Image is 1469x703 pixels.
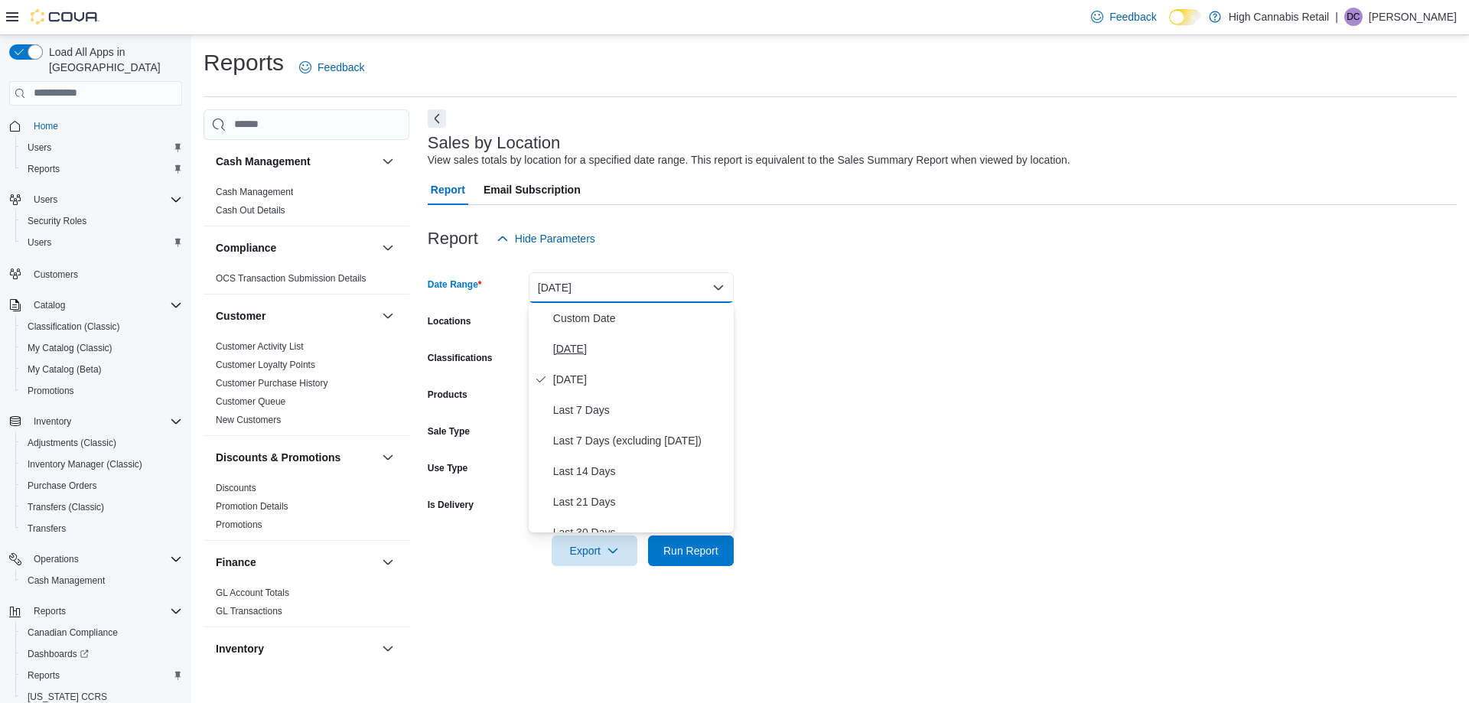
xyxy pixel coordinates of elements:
a: Reports [21,666,66,685]
span: Canadian Compliance [28,627,118,639]
span: Purchase Orders [28,480,97,492]
span: Users [21,138,182,157]
button: Compliance [216,240,376,255]
span: Adjustments (Classic) [21,434,182,452]
button: Customer [216,308,376,324]
button: Inventory [379,640,397,658]
button: Cash Management [15,570,188,591]
div: Duncan Crouse [1344,8,1363,26]
a: Cash Management [21,571,111,590]
button: Canadian Compliance [15,622,188,643]
span: Promotions [28,385,74,397]
span: Users [28,142,51,154]
span: Reports [21,160,182,178]
button: Hide Parameters [490,223,601,254]
span: Transfers [21,519,182,538]
h3: Customer [216,308,265,324]
button: Discounts & Promotions [216,450,376,465]
a: Discounts [216,483,256,493]
span: Customers [28,264,182,283]
button: Adjustments (Classic) [15,432,188,454]
a: GL Transactions [216,606,282,617]
span: Inventory [28,412,182,431]
h3: Sales by Location [428,134,561,152]
a: Home [28,117,64,135]
div: Discounts & Promotions [204,479,409,540]
button: Security Roles [15,210,188,232]
span: My Catalog (Classic) [28,342,112,354]
button: Reports [28,602,72,620]
a: Dashboards [21,645,95,663]
span: OCS Transaction Submission Details [216,272,366,285]
a: Feedback [1085,2,1162,32]
button: Compliance [379,239,397,257]
button: My Catalog (Beta) [15,359,188,380]
a: OCS Transaction Submission Details [216,273,366,284]
span: DC [1347,8,1360,26]
button: Discounts & Promotions [379,448,397,467]
span: Last 7 Days [553,401,728,419]
a: Users [21,138,57,157]
span: Customer Queue [216,395,285,408]
span: [DATE] [553,340,728,358]
span: Promotion Details [216,500,288,513]
a: Dashboards [15,643,188,665]
span: Inventory Manager (Classic) [21,455,182,474]
span: Dashboards [21,645,182,663]
button: Users [15,137,188,158]
span: Load All Apps in [GEOGRAPHIC_DATA] [43,44,182,75]
button: Users [28,190,64,209]
span: Customer Loyalty Points [216,359,315,371]
div: View sales totals by location for a specified date range. This report is equivalent to the Sales ... [428,152,1070,168]
span: Customer Purchase History [216,377,328,389]
span: Security Roles [28,215,86,227]
button: Reports [3,600,188,622]
label: Use Type [428,462,467,474]
button: Finance [216,555,376,570]
span: Cash Management [21,571,182,590]
span: Home [28,116,182,135]
span: Promotions [216,519,262,531]
span: Reports [28,602,182,620]
button: Catalog [3,295,188,316]
h3: Finance [216,555,256,570]
a: Customer Activity List [216,341,304,352]
button: Export [552,535,637,566]
span: Reports [21,666,182,685]
p: High Cannabis Retail [1229,8,1330,26]
div: Cash Management [204,183,409,226]
button: Catalog [28,296,71,314]
span: Last 7 Days (excluding [DATE]) [553,431,728,450]
label: Locations [428,315,471,327]
span: Catalog [28,296,182,314]
span: Classification (Classic) [28,321,120,333]
a: Cash Out Details [216,205,285,216]
span: Purchase Orders [21,477,182,495]
span: Last 14 Days [553,462,728,480]
span: Discounts [216,482,256,494]
span: Run Report [663,543,718,558]
label: Date Range [428,278,482,291]
h3: Compliance [216,240,276,255]
div: Compliance [204,269,409,294]
p: [PERSON_NAME] [1369,8,1457,26]
button: My Catalog (Classic) [15,337,188,359]
span: Adjustments (Classic) [28,437,116,449]
a: Purchase Orders [21,477,103,495]
button: Transfers [15,518,188,539]
a: Reports [21,160,66,178]
a: Customer Purchase History [216,378,328,389]
a: Users [21,233,57,252]
span: Inventory Manager (Classic) [28,458,142,470]
button: Inventory [3,411,188,432]
a: Feedback [293,52,370,83]
button: Inventory Manager (Classic) [15,454,188,475]
div: Finance [204,584,409,627]
label: Is Delivery [428,499,474,511]
h1: Reports [204,47,284,78]
a: Adjustments (Classic) [21,434,122,452]
span: My Catalog (Classic) [21,339,182,357]
label: Classifications [428,352,493,364]
span: Transfers (Classic) [28,501,104,513]
a: Customers [28,265,84,284]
